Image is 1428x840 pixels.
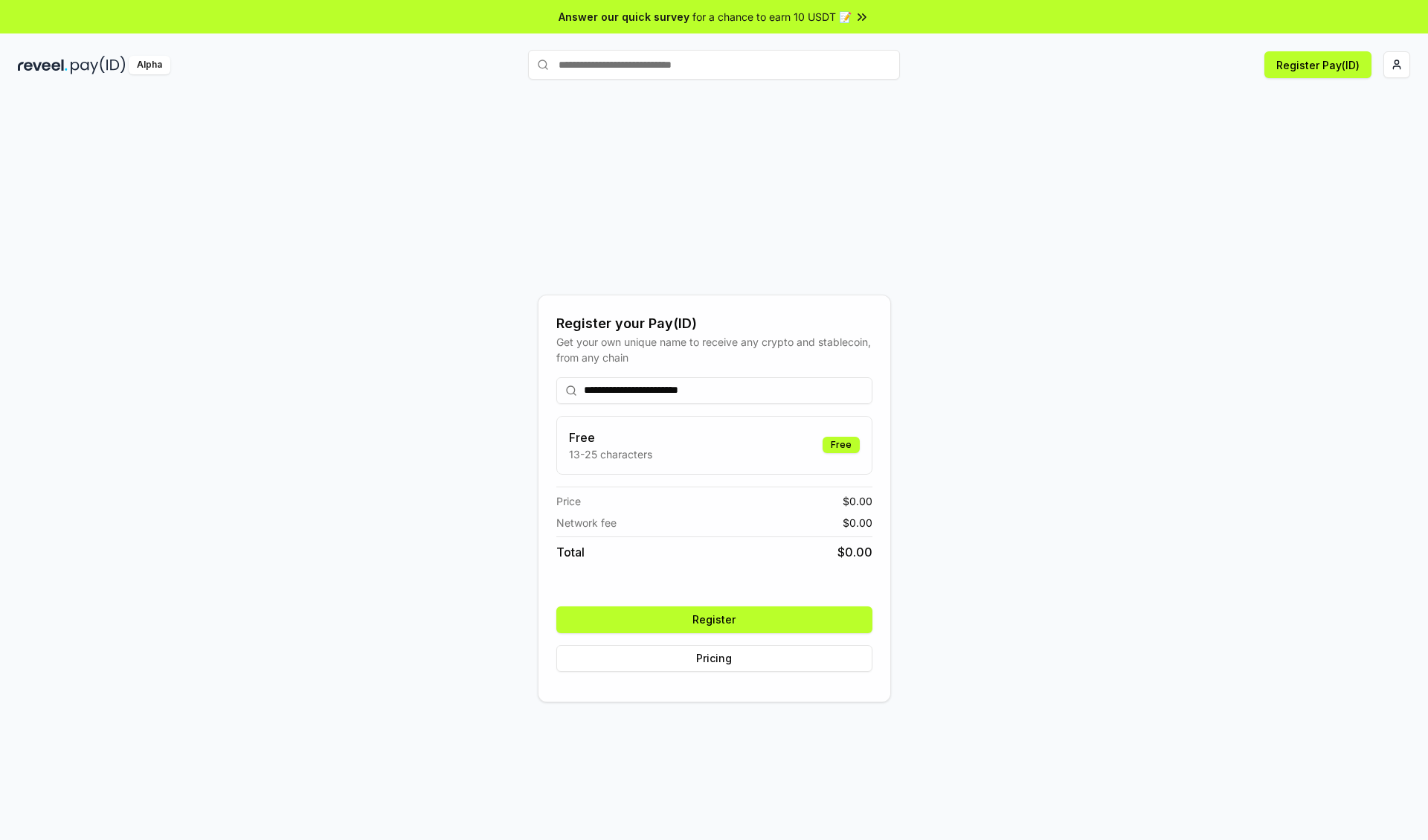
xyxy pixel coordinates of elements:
[129,56,170,74] div: Alpha
[556,606,872,633] button: Register
[843,515,872,530] span: $ 0.00
[556,313,872,334] div: Register your Pay(ID)
[18,56,68,74] img: reveel_dark
[556,515,617,530] span: Network fee
[569,429,652,446] h3: Free
[823,437,860,453] div: Free
[837,543,872,561] span: $ 0.00
[556,493,581,509] span: Price
[1264,51,1371,78] button: Register Pay(ID)
[556,543,585,561] span: Total
[559,9,689,25] span: Answer our quick survey
[692,9,852,25] span: for a chance to earn 10 USDT 📝
[843,493,872,509] span: $ 0.00
[569,446,652,462] p: 13-25 characters
[556,645,872,672] button: Pricing
[71,56,126,74] img: pay_id
[556,334,872,365] div: Get your own unique name to receive any crypto and stablecoin, from any chain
